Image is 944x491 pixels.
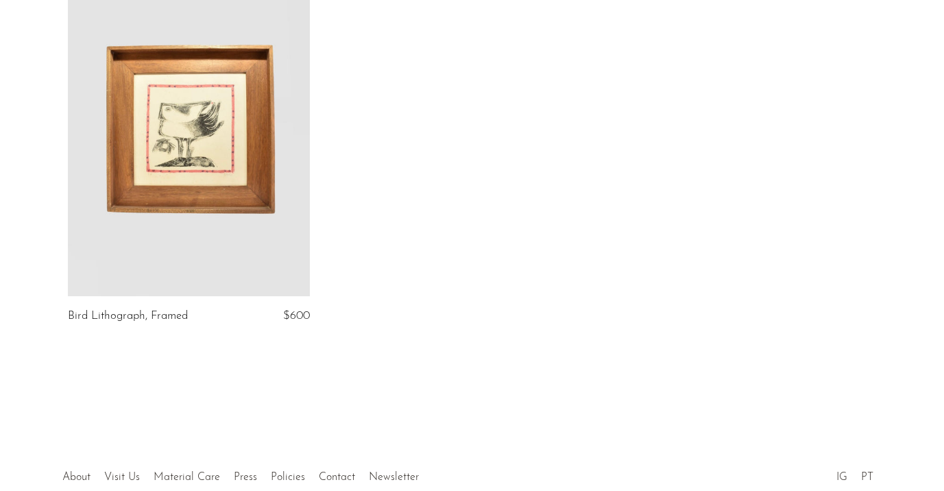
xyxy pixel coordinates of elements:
a: PT [861,472,873,483]
a: IG [836,472,847,483]
a: Contact [319,472,355,483]
ul: Quick links [56,461,426,487]
a: Press [234,472,257,483]
a: Policies [271,472,305,483]
span: $600 [283,310,310,322]
a: Material Care [154,472,220,483]
a: About [62,472,90,483]
a: Visit Us [104,472,140,483]
a: Bird Lithograph, Framed [68,310,188,322]
ul: Social Medias [830,461,880,487]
